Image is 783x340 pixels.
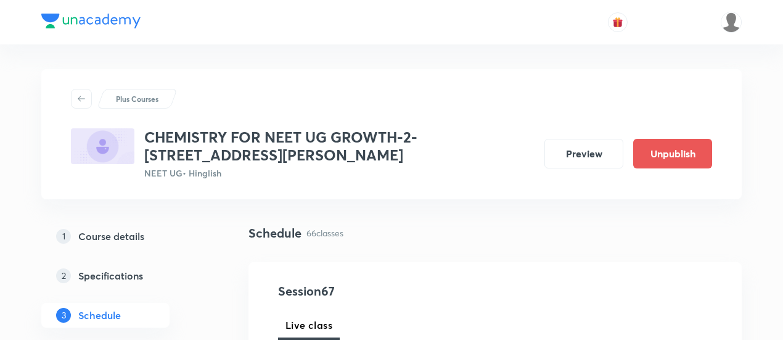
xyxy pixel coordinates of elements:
p: 2 [56,268,71,283]
p: NEET UG • Hinglish [144,167,535,180]
button: Unpublish [633,139,712,168]
img: avatar [612,17,623,28]
img: Mustafa kamal [721,12,742,33]
a: 1Course details [41,224,209,249]
p: 66 classes [306,226,343,239]
h3: CHEMISTRY FOR NEET UG GROWTH-2- [STREET_ADDRESS][PERSON_NAME] [144,128,535,164]
img: 0E6DD049-BED3-4963-8643-01F087970C0F_plus.png [71,128,134,164]
h5: Course details [78,229,144,244]
span: Live class [285,318,332,333]
p: Plus Courses [116,93,158,104]
h4: Schedule [248,224,301,243]
p: 1 [56,229,71,244]
button: avatar [608,12,628,32]
p: 3 [56,308,71,323]
img: Company Logo [41,14,141,28]
h5: Specifications [78,268,143,283]
h4: Session 67 [278,282,503,301]
h5: Schedule [78,308,121,323]
button: Preview [544,139,623,168]
a: Company Logo [41,14,141,31]
a: 2Specifications [41,263,209,288]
